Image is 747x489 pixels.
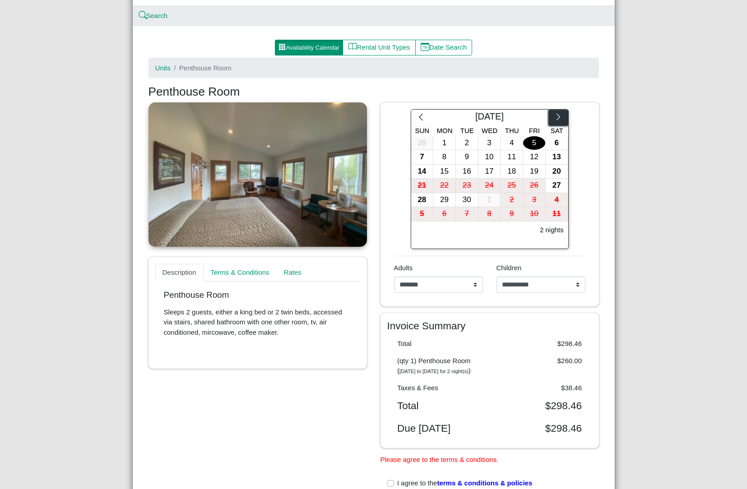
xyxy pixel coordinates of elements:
button: 25 [501,179,523,193]
button: 5 [411,207,434,221]
i: [DATE] to [DATE] for 2 night(s) [399,369,469,374]
div: 4 [546,193,568,207]
button: chevron left [411,110,431,126]
div: 28 [411,193,433,207]
div: 7 [456,207,478,221]
svg: grid3x3 gap fill [278,43,286,51]
div: 29 [411,136,433,150]
button: 27 [546,179,568,193]
a: searchSearch [139,12,168,19]
button: 14 [411,165,434,179]
button: 2 [456,136,478,151]
div: Total [390,339,490,349]
div: 30 [456,193,478,207]
button: 9 [501,207,523,221]
button: calendar dateDate Search [415,40,473,56]
div: (qty 1) Penthouse Room ( ) [390,356,490,376]
button: chevron right [548,110,568,126]
button: 6 [433,207,456,221]
button: 30 [456,193,478,208]
div: 6 [433,207,455,221]
div: 6 [546,136,568,150]
button: 8 [433,150,456,165]
span: Penthouse Room [179,64,232,72]
div: 11 [501,150,523,164]
div: 21 [411,179,433,193]
button: 3 [478,136,501,151]
div: 5 [523,136,545,150]
div: 26 [523,179,545,193]
button: 1 [433,136,456,151]
button: 24 [478,179,501,193]
button: 23 [456,179,478,193]
div: 3 [478,136,501,150]
button: 16 [456,165,478,179]
svg: calendar date [421,42,429,51]
div: Taxes & Fees [390,383,490,393]
div: 14 [411,165,433,179]
div: 7 [411,150,433,164]
span: Children [496,264,522,272]
button: 12 [523,150,546,165]
div: $298.46 [490,422,589,434]
button: bookRental Unit Types [343,40,415,56]
div: 1 [433,136,455,150]
div: [DATE] [431,110,549,126]
a: Rates [277,264,309,282]
span: Sat [551,127,563,134]
span: Adults [394,264,413,272]
button: 4 [546,193,568,208]
div: $298.46 [490,400,589,412]
h6: 2 nights [540,226,564,234]
button: 4 [501,136,523,151]
button: 29 [411,136,434,151]
svg: chevron left [417,113,425,121]
button: grid3x3 gap fillAvailability Calendar [275,40,343,56]
span: Sun [415,127,430,134]
div: 8 [478,207,501,221]
div: $298.46 [490,339,589,349]
div: 9 [456,150,478,164]
button: 10 [478,150,501,165]
div: 12 [523,150,545,164]
button: 26 [523,179,546,193]
button: 10 [523,207,546,221]
div: 15 [433,165,455,179]
div: 3 [523,193,545,207]
button: 3 [523,193,546,208]
button: 9 [456,150,478,165]
p: Penthouse Room [164,290,352,300]
div: 5 [411,207,433,221]
svg: chevron right [554,113,563,121]
div: 1 [478,193,501,207]
svg: book [348,42,357,51]
svg: search [139,12,146,19]
button: 13 [546,150,568,165]
div: 19 [523,165,545,179]
label: I agree to the [397,478,532,489]
span: Mon [437,127,453,134]
p: Sleeps 2 guests, either a king bed or 2 twin beds, accessed via stairs, shared bathroom with one ... [164,307,352,338]
h4: Invoice Summary [387,320,592,332]
div: 11 [546,207,568,221]
button: 21 [411,179,434,193]
button: 2 [501,193,523,208]
button: 20 [546,165,568,179]
div: Due [DATE] [390,422,490,434]
div: 29 [433,193,455,207]
div: Total [390,400,490,412]
button: 29 [433,193,456,208]
button: 17 [478,165,501,179]
span: terms & conditions & policies [437,479,532,487]
div: 2 [456,136,478,150]
button: 7 [411,150,434,165]
div: 8 [433,150,455,164]
div: 22 [433,179,455,193]
button: 1 [478,193,501,208]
